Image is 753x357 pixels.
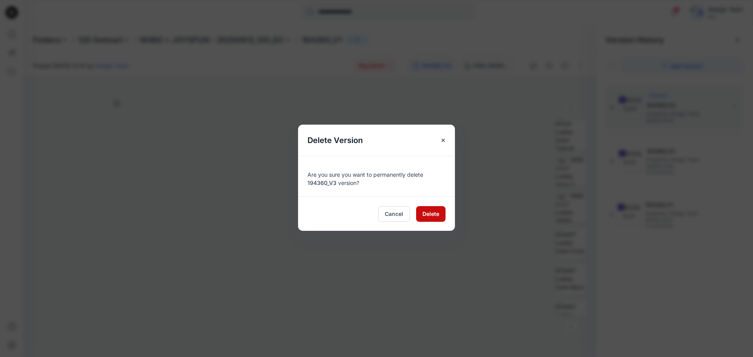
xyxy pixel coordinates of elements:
button: Close [436,133,450,147]
button: Cancel [378,206,410,222]
span: Delete [422,210,439,218]
span: Cancel [385,210,403,218]
div: Are you sure you want to permanently delete version? [307,166,446,187]
h5: Delete Version [298,125,372,156]
span: 194360_V3 [307,179,336,186]
button: Delete [416,206,446,222]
